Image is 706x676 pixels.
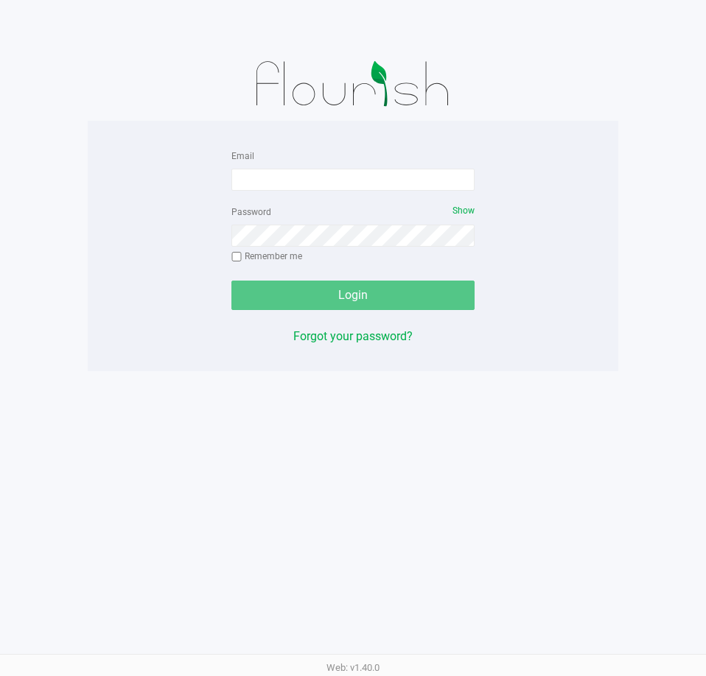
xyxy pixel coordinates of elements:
[452,205,475,216] span: Show
[231,250,302,263] label: Remember me
[326,662,380,673] span: Web: v1.40.0
[231,205,271,219] label: Password
[231,149,254,163] label: Email
[231,252,242,262] input: Remember me
[293,328,413,345] button: Forgot your password?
